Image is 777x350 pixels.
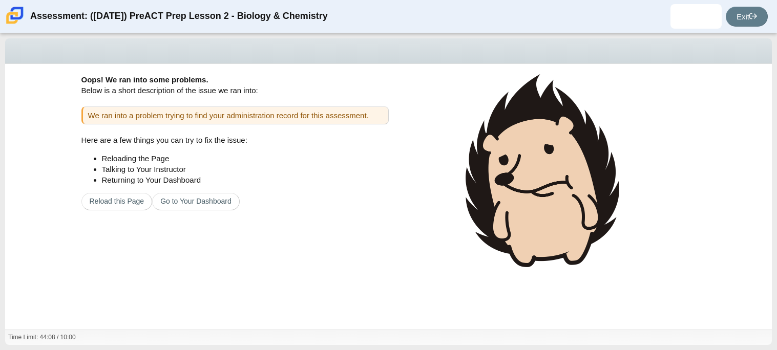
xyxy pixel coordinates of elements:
[30,4,328,29] div: Assessment: ([DATE]) PreACT Prep Lesson 2 - Biology & Chemistry
[152,193,240,210] a: Go to Your Dashboard
[466,74,619,267] img: hedgehog-sad-large.png
[102,164,389,174] li: Talking to Your Instructor
[8,333,76,342] div: Time Limit: 44:08 / 10:00
[102,153,389,164] li: Reloading the Page
[4,19,26,28] a: Carmen School of Science & Technology
[688,8,704,25] img: edwin.sixteco.2qPxYv
[4,5,26,26] img: Carmen School of Science & Technology
[81,135,389,210] div: Here are a few things you can try to fix the issue:
[81,75,208,84] b: Oops! We ran into some problems.
[102,174,389,185] li: Returning to Your Dashboard
[88,111,369,120] span: We ran into a problem trying to find your administration record for this assessment.
[81,74,389,106] div: Below is a short description of the issue we ran into:
[81,193,153,210] button: Reload this Page
[726,7,768,27] a: Exit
